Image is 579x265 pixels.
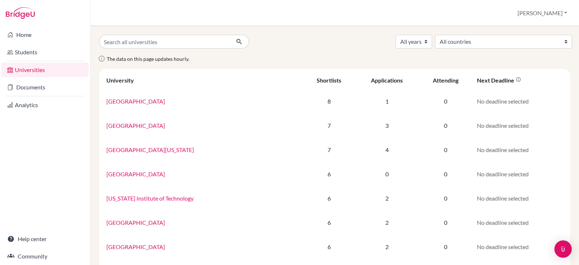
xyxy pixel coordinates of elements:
[99,35,230,49] input: Search all universities
[419,162,473,186] td: 0
[355,138,419,162] td: 4
[303,210,355,235] td: 6
[303,162,355,186] td: 6
[317,77,341,84] div: Shortlists
[477,77,521,84] div: Next deadline
[419,113,473,138] td: 0
[1,80,89,94] a: Documents
[355,235,419,259] td: 2
[303,235,355,259] td: 6
[477,219,529,226] span: No deadline selected
[477,122,529,129] span: No deadline selected
[106,122,165,129] a: [GEOGRAPHIC_DATA]
[514,6,570,20] button: [PERSON_NAME]
[303,113,355,138] td: 7
[419,138,473,162] td: 0
[106,219,165,226] a: [GEOGRAPHIC_DATA]
[1,232,89,246] a: Help center
[6,7,35,19] img: Bridge-U
[554,240,572,258] div: Open Intercom Messenger
[106,171,165,177] a: [GEOGRAPHIC_DATA]
[303,138,355,162] td: 7
[106,195,194,202] a: [US_STATE] Institute of Technology
[419,89,473,113] td: 0
[477,171,529,177] span: No deadline selected
[477,146,529,153] span: No deadline selected
[1,45,89,59] a: Students
[106,146,194,153] a: [GEOGRAPHIC_DATA][US_STATE]
[371,77,403,84] div: Applications
[303,89,355,113] td: 8
[355,113,419,138] td: 3
[477,243,529,250] span: No deadline selected
[355,186,419,210] td: 2
[1,249,89,264] a: Community
[1,28,89,42] a: Home
[106,98,165,105] a: [GEOGRAPHIC_DATA]
[419,210,473,235] td: 0
[1,98,89,112] a: Analytics
[106,243,165,250] a: [GEOGRAPHIC_DATA]
[355,89,419,113] td: 1
[102,72,303,89] th: University
[107,56,189,62] span: The data on this page updates hourly.
[477,98,529,105] span: No deadline selected
[433,77,458,84] div: Attending
[303,186,355,210] td: 6
[355,210,419,235] td: 2
[477,195,529,202] span: No deadline selected
[355,162,419,186] td: 0
[419,186,473,210] td: 0
[1,63,89,77] a: Universities
[419,235,473,259] td: 0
